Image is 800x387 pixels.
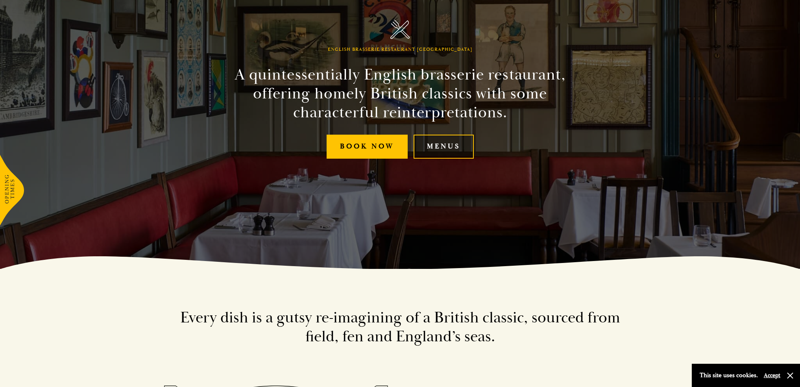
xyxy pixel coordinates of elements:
button: Accept [764,372,780,379]
h2: A quintessentially English brasserie restaurant, offering homely British classics with some chara... [221,65,580,122]
button: Close and accept [786,372,794,380]
h2: Every dish is a gutsy re-imagining of a British classic, sourced from field, fen and England’s seas. [176,308,624,346]
h1: English Brasserie Restaurant [GEOGRAPHIC_DATA] [328,47,473,52]
img: Parker's Tavern Brasserie Cambridge [390,20,410,39]
a: Book Now [327,135,408,159]
p: This site uses cookies. [700,370,758,381]
a: Menus [414,135,474,159]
